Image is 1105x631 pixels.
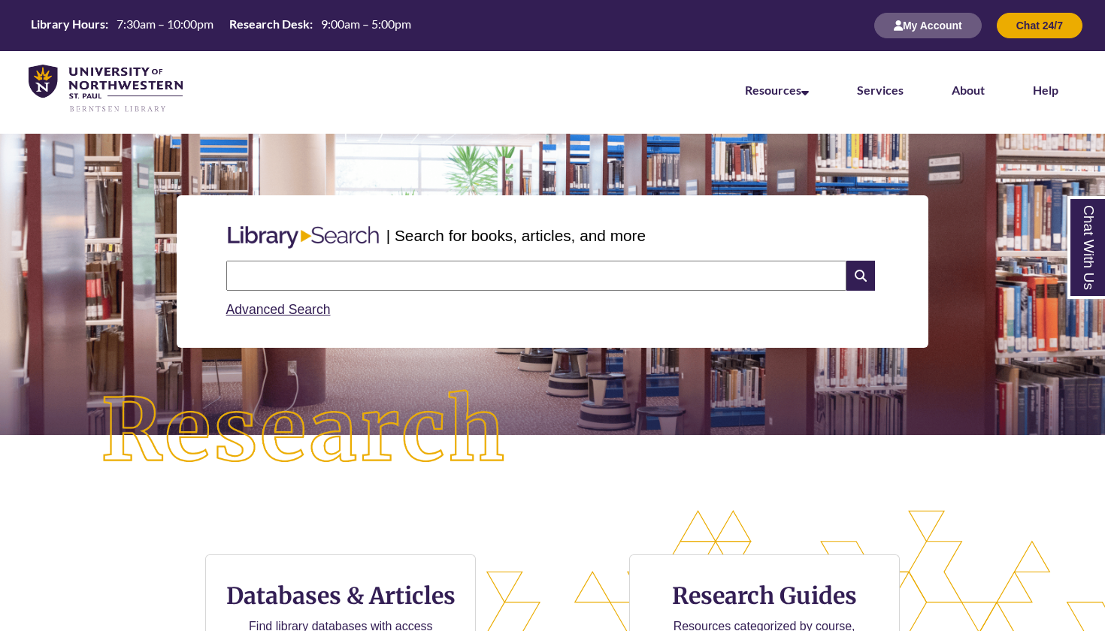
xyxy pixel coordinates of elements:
[1033,83,1058,97] a: Help
[25,16,110,32] th: Library Hours:
[952,83,985,97] a: About
[997,13,1082,38] button: Chat 24/7
[386,224,646,247] p: | Search for books, articles, and more
[218,581,463,610] h3: Databases & Articles
[997,19,1082,32] a: Chat 24/7
[223,16,315,32] th: Research Desk:
[25,16,417,35] table: Hours Today
[226,302,331,317] a: Advanced Search
[874,19,982,32] a: My Account
[857,83,904,97] a: Services
[56,345,553,518] img: Research
[874,13,982,38] button: My Account
[321,17,411,31] span: 9:00am – 5:00pm
[846,261,875,291] i: Search
[117,17,213,31] span: 7:30am – 10:00pm
[25,16,417,36] a: Hours Today
[29,65,183,113] img: UNWSP Library Logo
[745,83,809,97] a: Resources
[220,220,386,255] img: Libary Search
[642,581,887,610] h3: Research Guides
